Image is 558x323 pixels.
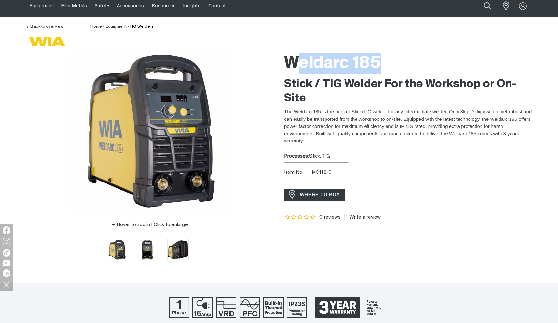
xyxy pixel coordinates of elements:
[216,297,236,318] img: Voltage Reduction Device
[69,50,231,211] img: Weldarc 185
[1,279,12,290] img: hide socials
[169,297,189,318] img: Single Phase
[3,226,10,234] img: Facebook
[284,77,532,106] h2: Stick / TIG Welder For the Workshop or On-Site
[319,215,341,220] span: 0 reviews
[106,25,127,29] a: Equipment
[284,169,310,176] span: Item No.
[3,249,10,257] img: TikTok
[107,239,128,260] img: Weldarc 185
[90,25,102,29] a: Home
[344,214,381,220] a: Write a review
[284,53,532,74] h1: Weldarc 185
[284,189,345,201] a: WHERE TO BUY
[284,154,309,159] strong: Processes:
[130,25,154,29] a: TIG Welders
[107,239,128,260] button: Go to slide 1
[137,239,158,260] img: Weldarc 185
[3,260,10,266] img: YouTube
[284,215,316,220] span: Rating: {0}
[3,269,10,277] img: LinkedIn
[284,153,532,160] div: Stick, TIG
[312,170,332,175] span: MC112-0
[240,297,260,318] img: Power Factor Correction
[192,297,213,318] img: 15 Amp Power Supply
[26,25,63,29] a: Back to overview
[263,297,284,318] img: Built In Thermal Protection
[167,239,189,260] button: Go to slide 3
[137,239,158,260] button: Go to slide 2
[295,190,344,200] span: WHERE TO BUY
[284,108,532,145] p: The Weldarc 185 is the perfect Stick/TIG welder for any intermediate welder. Only 8kg it's lightw...
[287,297,307,318] img: IP23S Protection Rating
[3,238,10,245] img: Instagram
[90,24,154,30] nav: Breadcrumb
[310,294,389,321] a: 3 Year Warranty
[168,239,188,260] img: Weldarc 185
[108,221,192,229] button: Hover to zoom | Click to enlarge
